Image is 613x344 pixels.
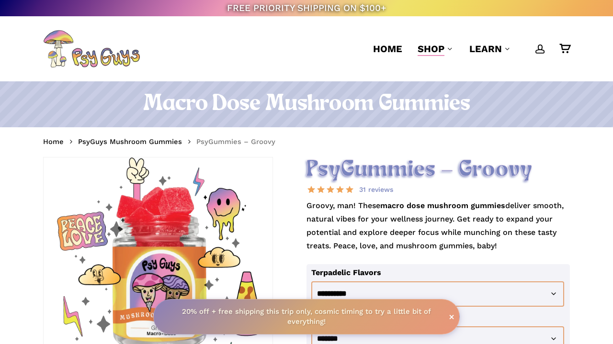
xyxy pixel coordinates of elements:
strong: 20% off + free shipping this trip only, cosmic timing to try a little bit of everything! [182,307,431,326]
a: Learn [469,42,511,55]
span: Learn [469,43,502,55]
strong: macro dose mushroom gummies [380,201,505,210]
a: Home [43,137,64,146]
nav: Main Menu [365,16,570,81]
label: Terpadelic Flavors [311,268,381,277]
p: Groovy, man! These deliver smooth, natural vibes for your wellness journey. Get ready to expand y... [306,199,570,264]
span: × [449,312,454,322]
h1: Macro Dose Mushroom Gummies [43,91,570,118]
span: Home [373,43,402,55]
a: Cart [559,44,570,54]
a: Shop [418,42,454,55]
a: PsyGuys Mushroom Gummies [78,137,182,146]
span: PsyGummies – Groovy [196,137,275,146]
a: Home [373,42,402,55]
span: Shop [418,43,444,55]
h2: PsyGummies – Groovy [306,157,570,183]
img: PsyGuys [43,30,140,68]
